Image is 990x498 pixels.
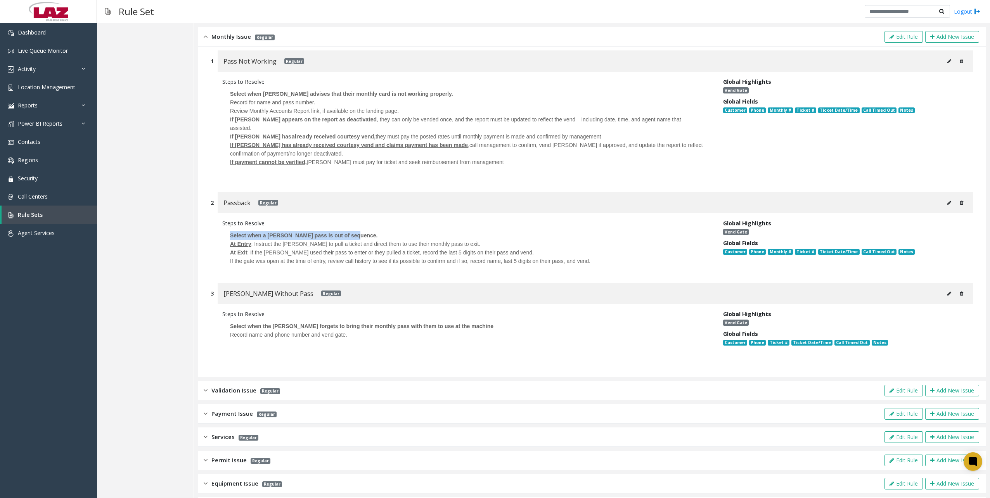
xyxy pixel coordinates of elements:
[223,289,313,299] span: [PERSON_NAME] Without Pass
[223,198,251,208] span: Passback
[8,121,14,127] img: 'icon'
[18,102,38,109] span: Reports
[230,323,493,329] span: Select when the [PERSON_NAME] forgets to bring their monthly pass with them to use at the machine
[723,330,758,337] span: Global Fields
[925,385,979,396] button: Add New Issue
[8,85,14,91] img: 'icon'
[8,230,14,237] img: 'icon'
[204,479,208,488] img: closed
[262,481,282,487] span: Regular
[925,478,979,489] button: Add New Issue
[230,241,251,247] u: At Entry
[230,249,534,256] font: : If the [PERSON_NAME] used their pass to enter or they pulled a ticket, record the last 5 digits...
[211,479,258,488] span: Equipment Issue
[723,220,771,227] span: Global Highlights
[884,31,923,43] button: Edit Rule
[723,87,749,93] span: Vend Gate
[18,229,55,237] span: Agent Services
[768,249,793,255] span: Monthly #
[230,116,377,123] span: If [PERSON_NAME] appears on the report as deactivated
[872,340,888,346] span: Notes
[8,30,14,36] img: 'icon'
[230,332,347,338] span: Record name and phone number and vend gate.
[284,58,304,64] span: Regular
[974,7,980,16] img: logout
[925,31,979,43] button: Add New Issue
[222,310,711,318] div: Steps to Resolve
[18,193,48,200] span: Call Centers
[230,249,247,256] u: At Exit
[239,435,258,441] span: Regular
[898,249,915,255] span: Notes
[8,139,14,145] img: 'icon'
[211,456,247,465] span: Permit Issue
[818,107,859,114] span: Ticket Date/Time
[307,159,504,165] span: [PERSON_NAME] must pay for ticket and seek reimbursement from management
[723,229,749,235] span: Vend Gate
[862,249,897,255] span: Call Timed Out
[211,199,214,207] div: 2
[8,212,14,218] img: 'icon'
[376,133,601,140] span: they must pay the posted rates until monthly payment is made and confirmed by management
[723,340,747,346] span: Customer
[18,83,75,91] span: Location Management
[230,159,305,165] span: If payment cannot be verified
[749,249,766,255] span: Phone
[954,7,980,16] a: Logout
[18,120,62,127] span: Power BI Reports
[884,408,923,420] button: Edit Rule
[884,478,923,489] button: Edit Rule
[223,56,277,66] span: Pass Not Working
[723,249,747,255] span: Customer
[204,386,208,395] img: closed
[374,133,376,140] span: ,
[8,157,14,164] img: 'icon'
[230,99,315,105] font: Record for name and pass number.
[768,340,789,346] span: Ticket #
[468,142,469,148] span: ,
[204,409,208,418] img: closed
[211,289,214,297] div: 3
[768,107,793,114] span: Monthly #
[8,66,14,73] img: 'icon'
[204,456,208,465] img: closed
[749,107,766,114] span: Phone
[925,455,979,466] button: Add New Issue
[925,431,979,443] button: Add New Issue
[925,408,979,420] button: Add New Issue
[862,107,897,114] span: Call Timed Out
[251,458,270,464] span: Regular
[2,206,97,224] a: Rule Sets
[18,175,38,182] span: Security
[222,219,711,227] div: Steps to Resolve
[230,142,703,157] span: call management to confirm, vend [PERSON_NAME] if approved, and update the report to reflect conf...
[257,412,277,417] span: Regular
[115,2,158,21] h3: Rule Set
[211,32,251,41] span: Monthly Issue
[834,340,869,346] span: Call Timed Out
[723,107,747,114] span: Customer
[211,432,235,441] span: Services
[230,142,468,148] span: If [PERSON_NAME] has already received courtesy vend and claims payment has been made
[258,200,278,206] span: Regular
[230,91,453,97] font: Select when [PERSON_NAME] advises that their monthly card is not working properly.
[211,409,253,418] span: Payment Issue
[18,47,68,54] span: Live Queue Monitor
[8,103,14,109] img: 'icon'
[105,2,111,21] img: pageIcon
[723,320,749,326] span: Vend Gate
[309,133,374,140] span: y received courtesy vend
[884,431,923,443] button: Edit Rule
[321,290,341,296] span: Regular
[230,116,681,131] span: , they can only be vended once, and the report must be updated to reflect the vend – including da...
[230,133,291,140] span: If [PERSON_NAME] has
[818,249,859,255] span: Ticket Date/Time
[8,194,14,200] img: 'icon'
[230,108,399,114] font: Review Monthly Accounts Report link, if available on the landing page.
[230,241,480,247] font: : Instruct the [PERSON_NAME] to pull a ticket and direct them to use their monthly pass to exit.
[260,388,280,394] span: Regular
[204,432,208,441] img: closed
[230,232,377,239] font: Select when a [PERSON_NAME] pass is out of sequence.
[18,211,43,218] span: Rule Sets
[230,258,590,264] font: If the gate was open at the time of entry, review call history to see if its possible to confirm ...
